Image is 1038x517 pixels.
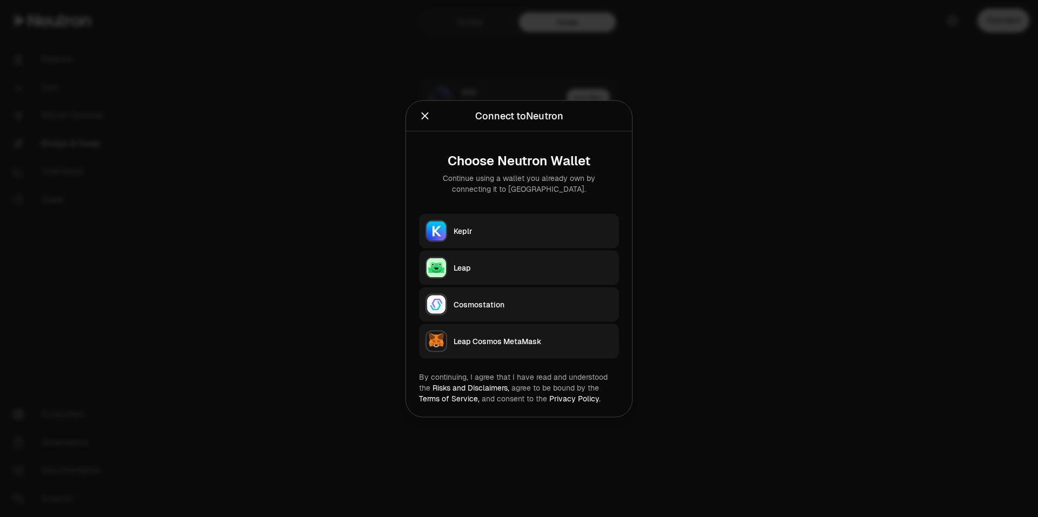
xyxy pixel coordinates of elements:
[549,393,601,403] a: Privacy Policy.
[419,287,619,321] button: CosmostationCosmostation
[419,393,480,403] a: Terms of Service,
[427,331,446,351] img: Leap Cosmos MetaMask
[475,108,563,123] div: Connect to Neutron
[428,153,610,168] div: Choose Neutron Wallet
[427,221,446,240] img: Keplr
[432,382,509,392] a: Risks and Disclaimers,
[419,371,619,404] div: By continuing, I agree that I have read and understood the agree to be bound by the and consent t...
[427,294,446,314] img: Cosmostation
[454,335,613,346] div: Leap Cosmos MetaMask
[454,299,613,310] div: Cosmostation
[419,324,619,358] button: Leap Cosmos MetaMaskLeap Cosmos MetaMask
[428,172,610,194] div: Continue using a wallet you already own by connecting it to [GEOGRAPHIC_DATA].
[454,262,613,273] div: Leap
[454,225,613,236] div: Keplr
[427,258,446,277] img: Leap
[419,213,619,248] button: KeplrKeplr
[419,108,431,123] button: Close
[419,250,619,285] button: LeapLeap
